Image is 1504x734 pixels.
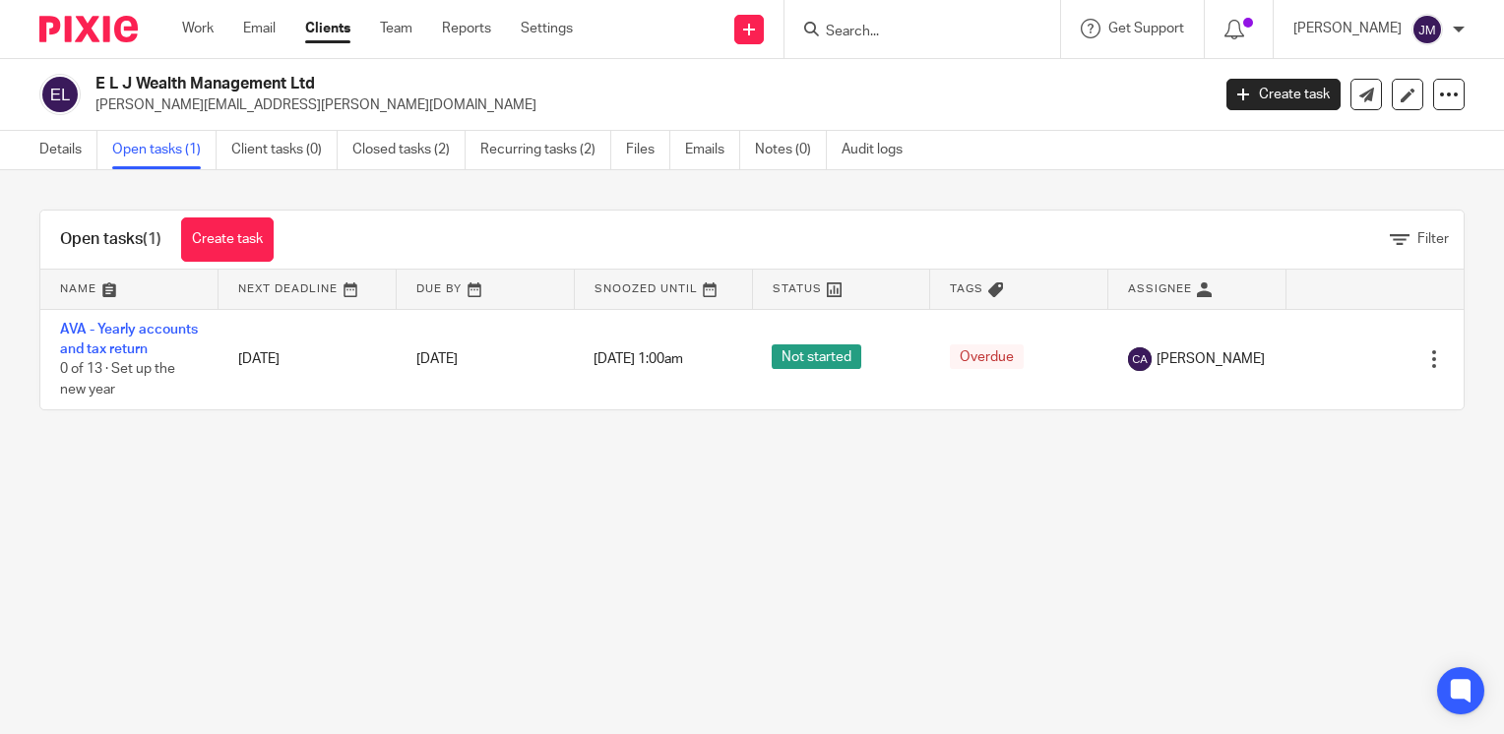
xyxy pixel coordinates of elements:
span: Get Support [1108,22,1184,35]
span: Not started [772,344,861,369]
span: Filter [1417,232,1449,246]
input: Search [824,24,1001,41]
span: [DATE] 1:00am [594,352,683,366]
a: Create task [1226,79,1341,110]
h1: Open tasks [60,229,161,250]
img: svg%3E [1411,14,1443,45]
span: [DATE] [416,352,458,366]
p: [PERSON_NAME] [1293,19,1402,38]
a: Audit logs [842,131,917,169]
a: Client tasks (0) [231,131,338,169]
span: (1) [143,231,161,247]
td: [DATE] [219,309,397,409]
a: Emails [685,131,740,169]
span: Overdue [950,344,1024,369]
a: Reports [442,19,491,38]
a: Team [380,19,412,38]
img: Pixie [39,16,138,42]
a: Notes (0) [755,131,827,169]
a: Work [182,19,214,38]
img: svg%3E [1128,347,1152,371]
h2: E L J Wealth Management Ltd [95,74,976,94]
span: Tags [950,283,983,294]
a: Recurring tasks (2) [480,131,611,169]
img: svg%3E [39,74,81,115]
a: Create task [181,217,274,262]
a: Clients [305,19,350,38]
span: 0 of 13 · Set up the new year [60,362,175,397]
span: [PERSON_NAME] [1157,349,1265,369]
span: Snoozed Until [595,283,698,294]
a: Settings [521,19,573,38]
p: [PERSON_NAME][EMAIL_ADDRESS][PERSON_NAME][DOMAIN_NAME] [95,95,1197,115]
a: AVA - Yearly accounts and tax return [60,323,198,356]
a: Open tasks (1) [112,131,217,169]
a: Email [243,19,276,38]
a: Closed tasks (2) [352,131,466,169]
a: Files [626,131,670,169]
span: Status [773,283,822,294]
a: Details [39,131,97,169]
